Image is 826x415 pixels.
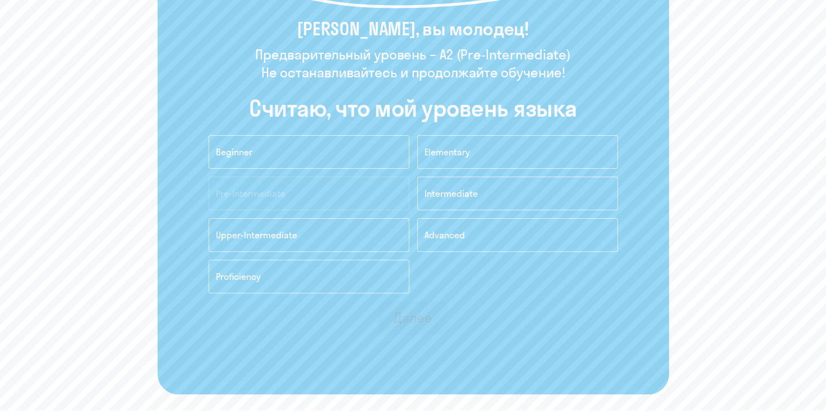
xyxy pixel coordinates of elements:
[216,229,297,241] span: Upper-Intermediate
[424,229,465,241] span: Advanced
[417,135,618,169] button: Elementary
[378,301,448,335] button: Далее
[249,95,577,122] h2: Cчитаю, что мой уровень языка
[255,45,570,63] h4: Предварительный уровень – A2 (Pre-Intermediate)
[424,146,470,158] span: Elementary
[209,218,409,252] button: Upper-Intermediate
[216,146,252,158] span: Beginner
[255,17,570,40] h3: [PERSON_NAME], вы молодец!
[209,135,409,169] button: Beginner
[209,260,409,293] button: Proficiency
[417,218,618,252] button: Advanced
[424,188,478,199] span: Intermediate
[417,177,618,210] button: Intermediate
[255,63,570,81] h4: Не останавливайтесь и продолжайте обучение!
[394,308,432,326] div: Далее
[216,271,261,282] span: Proficiency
